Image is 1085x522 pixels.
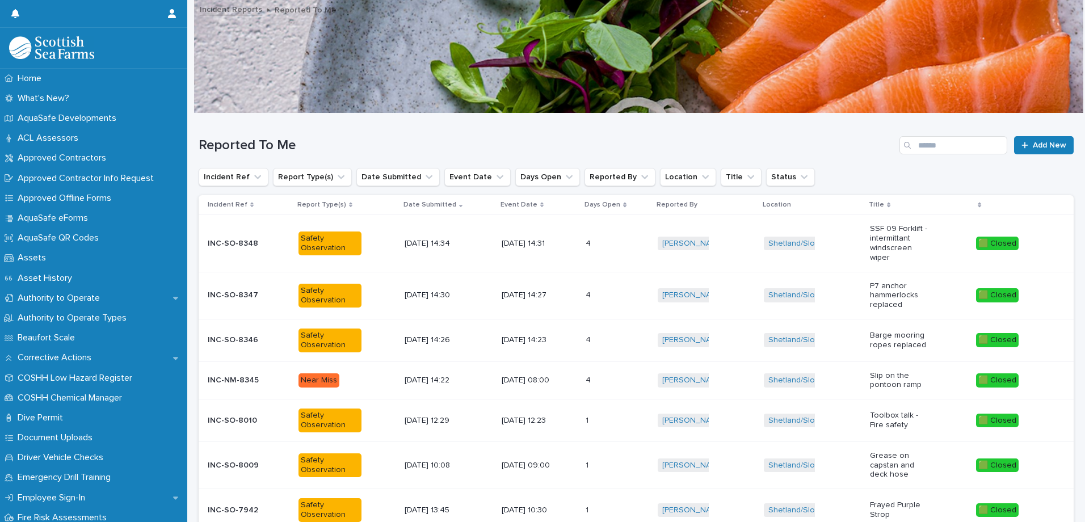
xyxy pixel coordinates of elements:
[405,335,468,345] p: [DATE] 14:26
[405,461,468,470] p: [DATE] 10:08
[298,453,361,477] div: Safety Observation
[586,414,591,426] p: 1
[870,451,933,479] p: Grease on capstan and deck hose
[657,199,697,211] p: Reported By
[870,331,933,350] p: Barge mooring ropes replaced
[662,416,724,426] a: [PERSON_NAME]
[768,335,891,345] a: Shetland/Slocka/[PERSON_NAME]
[208,503,260,515] p: INC-SO-7942
[870,411,933,430] p: Toolbox talk - Fire safety
[298,329,361,352] div: Safety Observation
[208,414,259,426] p: INC-SO-8010
[9,36,94,59] img: bPIBxiqnSb2ggTQWdOVV
[199,272,1074,319] tr: INC-SO-8347INC-SO-8347 Safety Observation[DATE] 14:30[DATE] 14:2744 [PERSON_NAME] Shetland/Slocka...
[766,168,815,186] button: Status
[662,335,724,345] a: [PERSON_NAME]
[502,461,565,470] p: [DATE] 09:00
[660,168,716,186] button: Location
[444,168,511,186] button: Event Date
[356,168,440,186] button: Date Submitted
[13,153,115,163] p: Approved Contractors
[13,332,84,343] p: Beaufort Scale
[976,414,1019,428] div: 🟩 Closed
[13,472,120,483] p: Emergency Drill Training
[584,168,655,186] button: Reported By
[199,319,1074,361] tr: INC-SO-8346INC-SO-8346 Safety Observation[DATE] 14:26[DATE] 14:2344 [PERSON_NAME] Shetland/Slocka...
[13,252,55,263] p: Assets
[870,224,933,262] p: SSF 09 Forklift - intermittant windscreen wiper
[275,3,337,15] p: Reported To Me
[199,137,895,154] h1: Reported To Me
[298,409,361,432] div: Safety Observation
[13,432,102,443] p: Document Uploads
[870,281,933,310] p: P7 anchor hammerlocks replaced
[199,361,1074,399] tr: INC-NM-8345INC-NM-8345 Near Miss[DATE] 14:22[DATE] 08:0044 [PERSON_NAME] Shetland/Slocka/Ronas Vo...
[13,213,97,224] p: AquaSafe eForms
[208,458,261,470] p: INC-SO-8009
[768,461,891,470] a: Shetland/Slocka/[PERSON_NAME]
[584,199,620,211] p: Days Open
[13,412,72,423] p: Dive Permit
[13,133,87,144] p: ACL Assessors
[199,215,1074,272] tr: INC-SO-8348INC-SO-8348 Safety Observation[DATE] 14:34[DATE] 14:3144 [PERSON_NAME] Shetland/Slocka...
[405,291,468,300] p: [DATE] 14:30
[403,199,456,211] p: Date Submitted
[976,373,1019,388] div: 🟩 Closed
[13,193,120,204] p: Approved Offline Forms
[13,293,109,304] p: Authority to Operate
[502,291,565,300] p: [DATE] 14:27
[662,376,724,385] a: [PERSON_NAME]
[199,399,1074,442] tr: INC-SO-8010INC-SO-8010 Safety Observation[DATE] 12:29[DATE] 12:2311 [PERSON_NAME] Shetland/Slocka...
[502,335,565,345] p: [DATE] 14:23
[208,373,261,385] p: INC-NM-8345
[208,199,247,211] p: Incident Ref
[768,416,913,426] a: Shetland/Slocka/Ronas Voe Shorebase
[502,416,565,426] p: [DATE] 12:23
[405,376,468,385] p: [DATE] 14:22
[501,199,537,211] p: Event Date
[976,237,1019,251] div: 🟩 Closed
[13,113,125,124] p: AquaSafe Developments
[13,492,94,503] p: Employee Sign-In
[13,393,131,403] p: COSHH Chemical Manager
[1033,141,1066,149] span: Add New
[662,461,724,470] a: [PERSON_NAME]
[13,93,78,104] p: What's New?
[502,506,565,515] p: [DATE] 10:30
[200,2,262,15] a: Incident Reports
[976,458,1019,473] div: 🟩 Closed
[586,288,593,300] p: 4
[298,373,339,388] div: Near Miss
[763,199,791,211] p: Location
[298,231,361,255] div: Safety Observation
[502,239,565,249] p: [DATE] 14:31
[870,500,933,520] p: Frayed Purple Strop
[976,333,1019,347] div: 🟩 Closed
[976,503,1019,517] div: 🟩 Closed
[768,506,891,515] a: Shetland/Slocka/[PERSON_NAME]
[586,373,593,385] p: 4
[586,503,591,515] p: 1
[586,237,593,249] p: 4
[662,239,724,249] a: [PERSON_NAME]
[405,239,468,249] p: [DATE] 14:34
[515,168,580,186] button: Days Open
[13,452,112,463] p: Driver Vehicle Checks
[273,168,352,186] button: Report Type(s)
[199,168,268,186] button: Incident Ref
[586,458,591,470] p: 1
[405,506,468,515] p: [DATE] 13:45
[870,371,933,390] p: Slip on the pontoon ramp
[208,288,260,300] p: INC-SO-8347
[208,333,260,345] p: INC-SO-8346
[297,199,346,211] p: Report Type(s)
[899,136,1007,154] input: Search
[502,376,565,385] p: [DATE] 08:00
[662,291,724,300] a: [PERSON_NAME]
[405,416,468,426] p: [DATE] 12:29
[13,73,51,84] p: Home
[768,376,913,385] a: Shetland/Slocka/Ronas Voe Shorebase
[13,233,108,243] p: AquaSafe QR Codes
[199,441,1074,489] tr: INC-SO-8009INC-SO-8009 Safety Observation[DATE] 10:08[DATE] 09:0011 [PERSON_NAME] Shetland/Slocka...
